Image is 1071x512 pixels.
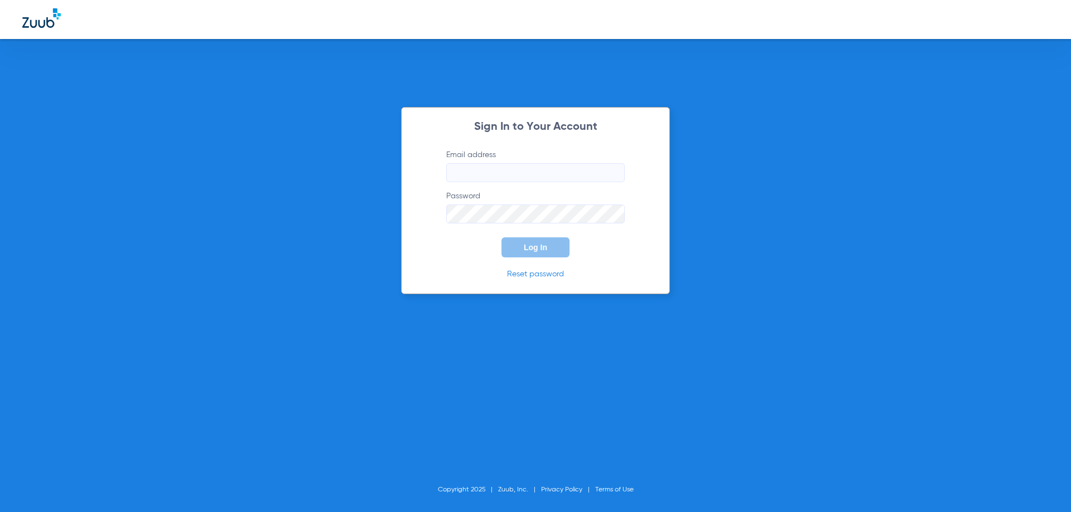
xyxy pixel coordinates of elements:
a: Terms of Use [595,486,634,493]
a: Reset password [507,270,564,278]
input: Password [446,204,625,223]
img: Zuub Logo [22,8,61,28]
label: Email address [446,149,625,182]
iframe: Chat Widget [1015,459,1071,512]
li: Zuub, Inc. [498,484,541,495]
label: Password [446,191,625,223]
h2: Sign In to Your Account [430,121,641,133]
input: Email address [446,163,625,182]
a: Privacy Policy [541,486,582,493]
li: Copyright 2025 [438,484,498,495]
button: Log In [501,237,570,257]
span: Log In [524,243,547,252]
